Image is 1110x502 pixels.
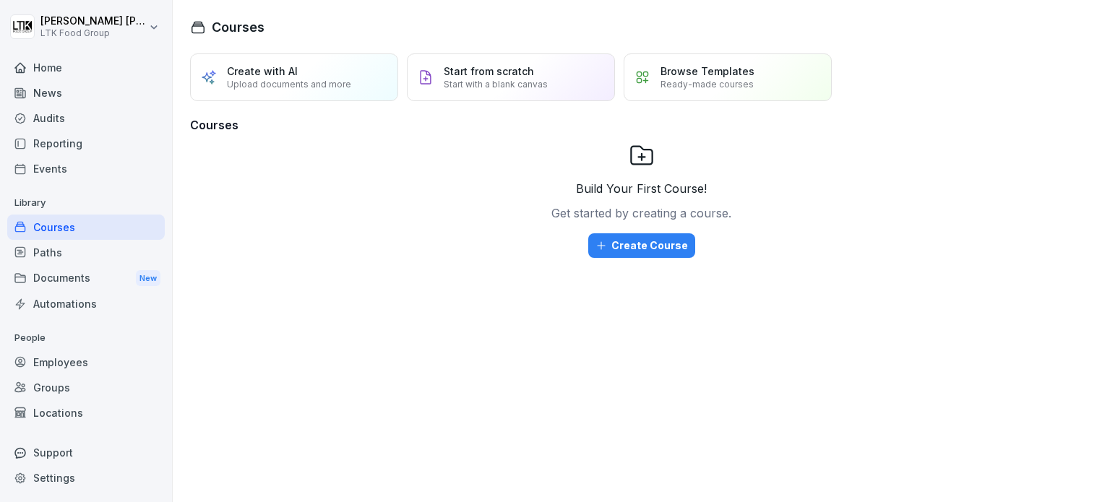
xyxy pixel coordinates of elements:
a: Events [7,156,165,181]
div: Support [7,440,165,465]
h3: Courses [190,116,1093,134]
a: Automations [7,291,165,316]
p: Ready-made courses [661,79,754,90]
a: Home [7,55,165,80]
a: News [7,80,165,105]
a: DocumentsNew [7,265,165,292]
a: Paths [7,240,165,265]
p: Get started by creating a course. [551,204,731,222]
p: Library [7,191,165,215]
a: Settings [7,465,165,490]
p: Start from scratch [444,65,534,77]
a: Reporting [7,131,165,156]
div: Create Course [595,238,688,254]
a: Locations [7,400,165,425]
p: Upload documents and more [227,79,351,90]
a: Groups [7,375,165,400]
p: Create with AI [227,65,298,77]
h1: Courses [212,17,264,37]
a: Employees [7,350,165,375]
p: Browse Templates [661,65,754,77]
p: Start with a blank canvas [444,79,548,90]
button: Create Course [588,233,695,258]
p: People [7,326,165,350]
div: Documents [7,265,165,292]
div: New [136,270,160,287]
p: LTK Food Group [40,28,146,38]
a: Audits [7,105,165,131]
p: Build Your First Course! [576,180,707,197]
a: Courses [7,215,165,240]
p: [PERSON_NAME] [PERSON_NAME] [40,15,146,27]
